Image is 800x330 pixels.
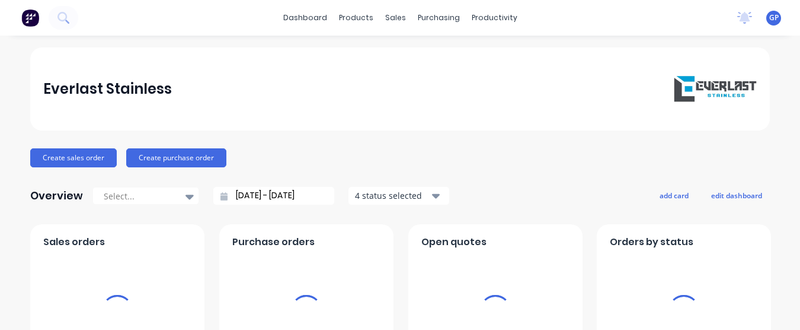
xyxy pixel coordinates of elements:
div: productivity [466,9,523,27]
img: Everlast Stainless [674,76,757,102]
button: Create purchase order [126,148,226,167]
button: edit dashboard [703,188,770,203]
span: Open quotes [421,235,487,249]
span: GP [769,12,779,23]
div: products [333,9,379,27]
div: purchasing [412,9,466,27]
div: Overview [30,184,83,208]
span: Purchase orders [232,235,315,249]
button: Create sales order [30,148,117,167]
img: Factory [21,9,39,27]
span: Sales orders [43,235,105,249]
div: Everlast Stainless [43,77,172,101]
span: Orders by status [610,235,693,249]
button: 4 status selected [348,187,449,205]
button: add card [652,188,696,203]
div: sales [379,9,412,27]
div: 4 status selected [355,189,430,202]
a: dashboard [277,9,333,27]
